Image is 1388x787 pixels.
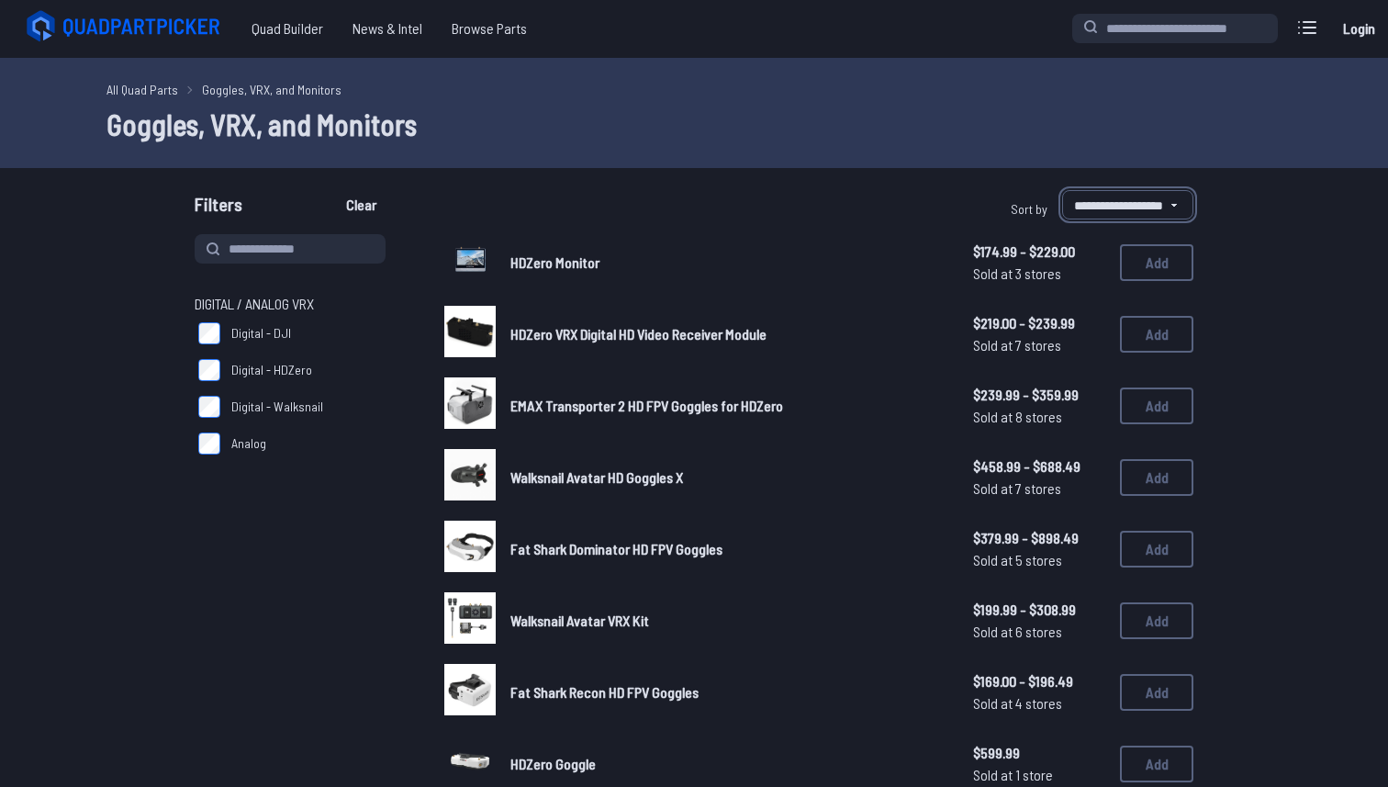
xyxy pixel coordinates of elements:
a: Browse Parts [437,10,542,47]
button: Add [1120,602,1193,639]
img: image [444,664,496,715]
span: Analog [231,434,266,453]
span: Walksnail Avatar VRX Kit [510,612,649,629]
a: News & Intel [338,10,437,47]
span: Digital / Analog VRX [195,293,314,315]
span: EMAX Transporter 2 HD FPV Goggles for HDZero [510,397,783,414]
img: image [444,234,496,286]
img: image [444,592,496,644]
span: Sort by [1011,201,1047,217]
span: Digital - DJI [231,324,291,343]
button: Add [1120,316,1193,353]
img: image [444,521,496,572]
img: image [444,449,496,500]
a: Walksnail Avatar VRX Kit [510,610,944,632]
button: Add [1120,674,1193,711]
span: $239.99 - $359.99 [973,384,1105,406]
a: image [444,234,496,291]
button: Clear [330,190,392,219]
a: HDZero VRX Digital HD Video Receiver Module [510,323,944,345]
span: Sold at 4 stores [973,692,1105,714]
button: Add [1120,459,1193,496]
span: Filters [195,190,242,227]
a: All Quad Parts [106,80,178,99]
a: HDZero Goggle [510,753,944,775]
a: Fat Shark Dominator HD FPV Goggles [510,538,944,560]
span: $458.99 - $688.49 [973,455,1105,478]
img: image [444,736,496,787]
span: Digital - HDZero [231,361,312,379]
a: EMAX Transporter 2 HD FPV Goggles for HDZero [510,395,944,417]
a: HDZero Monitor [510,252,944,274]
span: $169.00 - $196.49 [973,670,1105,692]
span: Walksnail Avatar HD Goggles X [510,468,683,486]
span: Sold at 5 stores [973,549,1105,571]
a: Goggles, VRX, and Monitors [202,80,341,99]
span: Fat Shark Recon HD FPV Goggles [510,683,699,701]
a: Login [1337,10,1381,47]
span: Sold at 8 stores [973,406,1105,428]
input: Analog [198,433,220,455]
button: Add [1120,531,1193,568]
input: Digital - DJI [198,322,220,344]
span: HDZero Goggle [510,755,596,772]
span: $219.00 - $239.99 [973,312,1105,334]
span: $599.99 [973,742,1105,764]
a: Fat Shark Recon HD FPV Goggles [510,681,944,703]
span: Sold at 3 stores [973,263,1105,285]
span: Sold at 7 stores [973,334,1105,356]
span: $174.99 - $229.00 [973,241,1105,263]
a: image [444,377,496,434]
h1: Goggles, VRX, and Monitors [106,102,1282,146]
span: $199.99 - $308.99 [973,599,1105,621]
a: image [444,592,496,649]
span: HDZero VRX Digital HD Video Receiver Module [510,325,767,343]
span: $379.99 - $898.49 [973,527,1105,549]
span: Sold at 6 stores [973,621,1105,643]
button: Add [1120,388,1193,424]
select: Sort by [1062,190,1193,219]
input: Digital - HDZero [198,359,220,381]
a: image [444,521,496,578]
img: image [444,377,496,429]
a: image [444,664,496,721]
a: image [444,449,496,506]
span: Digital - Walksnail [231,398,323,416]
input: Digital - Walksnail [198,396,220,418]
span: HDZero Monitor [510,253,599,271]
button: Add [1120,244,1193,281]
span: Sold at 1 store [973,764,1105,786]
a: image [444,306,496,363]
img: image [444,306,496,357]
a: Walksnail Avatar HD Goggles X [510,467,944,489]
a: Quad Builder [237,10,338,47]
button: Add [1120,746,1193,782]
span: Sold at 7 stores [973,478,1105,500]
span: Fat Shark Dominator HD FPV Goggles [510,540,722,557]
